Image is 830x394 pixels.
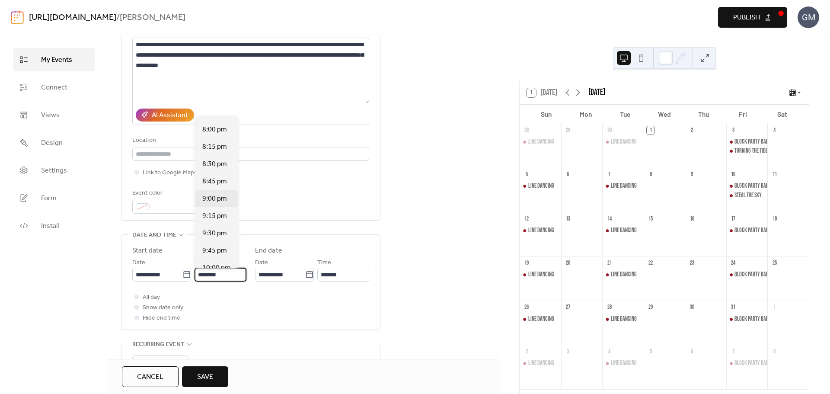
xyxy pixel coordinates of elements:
div: Sat [763,105,802,123]
span: Date [132,258,145,268]
div: 16 [688,215,696,223]
div: Line Dancing [520,138,561,146]
span: Settings [41,166,67,176]
div: 6 [688,348,696,356]
div: Start date [132,246,163,256]
div: 2 [688,126,696,134]
a: [URL][DOMAIN_NAME] [29,10,116,26]
div: Line Dancing [528,270,554,279]
div: 2 [523,348,530,356]
div: Line Dancing [602,359,644,368]
div: GM [798,6,819,28]
div: 8 [647,171,654,179]
div: 29 [647,304,654,311]
div: 24 [729,259,737,267]
div: BLOCK PARTY BARCRAWL [726,182,768,190]
div: Wed [645,105,684,123]
div: Line Dancing [602,226,644,235]
div: Line Dancing [611,138,637,146]
div: Line Dancing [528,315,554,324]
div: Description [132,26,367,36]
div: Location [132,135,367,146]
b: [PERSON_NAME] [120,10,185,26]
span: 9:45 pm [202,246,227,256]
div: 27 [564,304,572,311]
span: Time [195,258,208,268]
div: BLOCK PARTY BARCRAWL [734,315,782,324]
div: Thu [684,105,723,123]
div: 29 [564,126,572,134]
div: 5 [523,171,530,179]
div: 3 [729,126,737,134]
div: 10 [729,171,737,179]
span: Design [41,138,63,148]
span: 8:30 pm [202,159,227,170]
div: Line Dancing [528,138,554,146]
div: BLOCK PARTY BARCRAWL [734,270,782,279]
span: Date [255,258,268,268]
div: AI Assistant [152,110,188,121]
div: 3 [564,348,572,356]
span: My Events [41,55,72,65]
div: 28 [605,304,613,311]
div: BLOCK PARTY BARCRAWL [726,315,768,324]
div: 31 [729,304,737,311]
div: 4 [605,348,613,356]
div: Line Dancing [602,270,644,279]
a: Connect [13,76,95,99]
button: Cancel [122,366,179,387]
span: Date and time [132,230,176,240]
div: 7 [605,171,613,179]
div: 21 [605,259,613,267]
div: Line Dancing [520,226,561,235]
div: Line Dancing [611,226,637,235]
div: 17 [729,215,737,223]
div: Steal the Sky [734,191,762,200]
div: BLOCK PARTY BARCRAWL [726,138,768,146]
span: Cancel [137,372,163,382]
a: My Events [13,48,95,71]
span: 8:45 pm [202,176,227,187]
button: Publish [718,7,787,28]
div: 5 [647,348,654,356]
div: 11 [771,171,779,179]
div: Line Dancing [602,182,644,190]
a: Design [13,131,95,154]
div: Steal the Sky [726,191,768,200]
span: Link to Google Maps [143,168,197,178]
span: Do not repeat [136,356,173,368]
div: Tue [605,105,645,123]
span: Time [317,258,331,268]
div: 26 [523,304,530,311]
span: Publish [733,13,760,23]
span: Form [41,193,57,204]
div: 1 [771,304,779,311]
span: All day [143,292,160,303]
div: BLOCK PARTY BARCRAWL [734,359,782,368]
span: Save [197,372,213,382]
span: Show date only [143,303,183,313]
div: 22 [647,259,654,267]
div: Line Dancing [611,359,637,368]
div: Turning the Tide [726,147,768,155]
span: 8:15 pm [202,142,227,152]
div: Line Dancing [528,359,554,368]
b: / [116,10,120,26]
div: End date [255,246,282,256]
div: 30 [605,126,613,134]
div: Line Dancing [611,182,637,190]
div: Line Dancing [611,270,637,279]
div: Event color [132,188,201,199]
div: Line Dancing [528,182,554,190]
button: AI Assistant [136,109,194,122]
div: BLOCK PARTY BARCRAWL [726,359,768,368]
div: BLOCK PARTY BARCRAWL [734,182,782,190]
div: 6 [564,171,572,179]
div: Line Dancing [520,270,561,279]
div: 30 [688,304,696,311]
div: 23 [688,259,696,267]
div: 20 [564,259,572,267]
div: 4 [771,126,779,134]
div: 19 [523,259,530,267]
